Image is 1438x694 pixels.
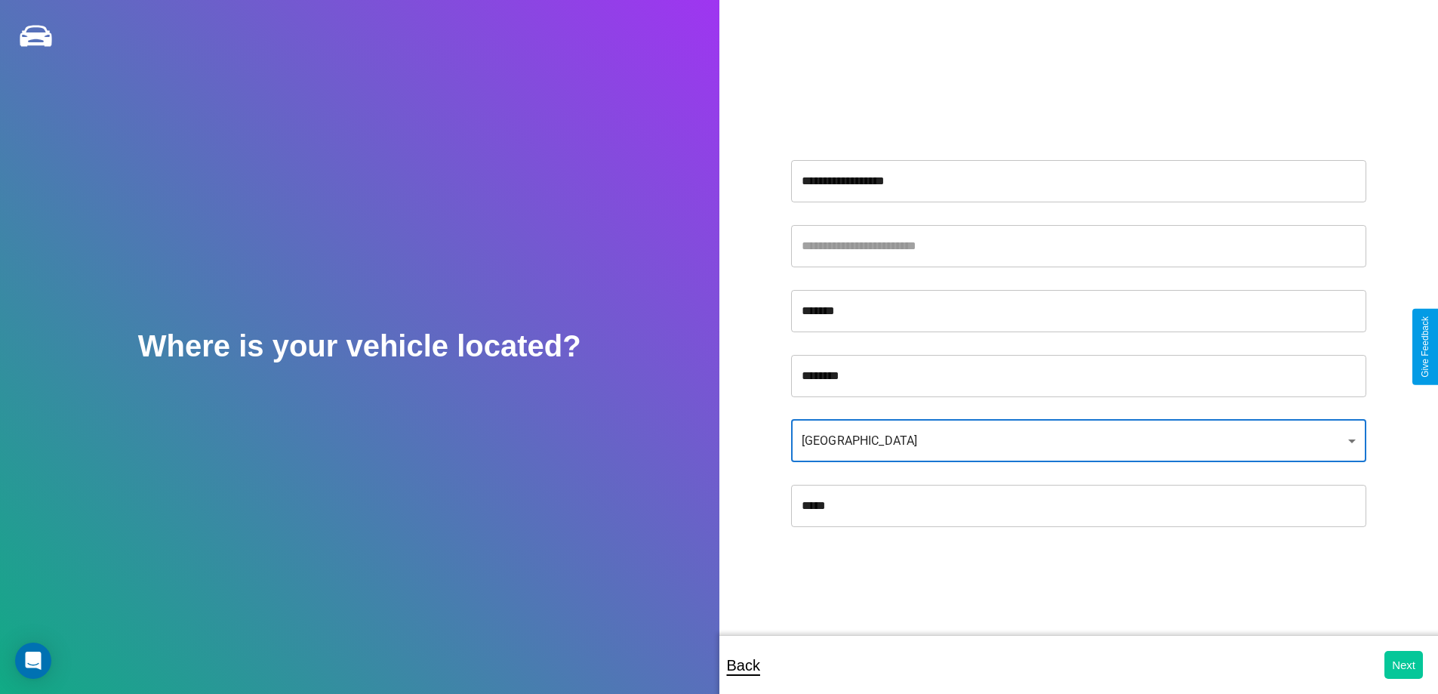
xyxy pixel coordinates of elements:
h2: Where is your vehicle located? [138,329,581,363]
button: Next [1384,651,1423,679]
div: Give Feedback [1420,316,1430,378]
p: Back [727,652,760,679]
div: [GEOGRAPHIC_DATA] [791,420,1366,462]
div: Open Intercom Messenger [15,643,51,679]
